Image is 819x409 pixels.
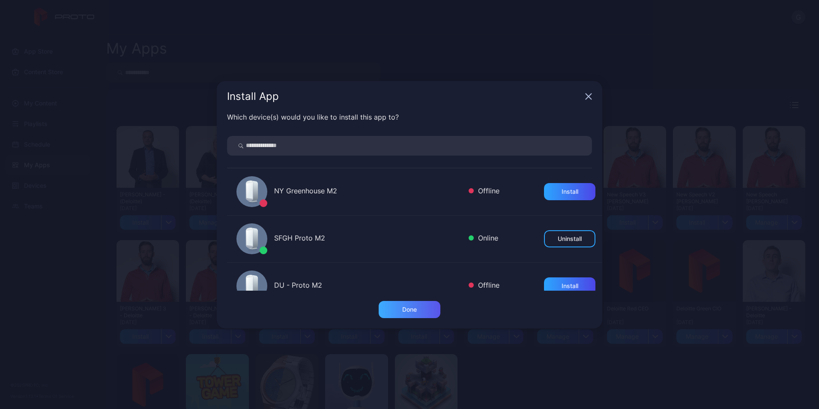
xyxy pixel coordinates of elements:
[379,301,440,318] button: Done
[544,277,595,295] button: Install
[469,186,499,198] div: Offline
[558,235,582,242] div: Uninstall
[562,188,578,195] div: Install
[274,186,462,198] div: NY Greenhouse M2
[469,280,499,292] div: Offline
[402,306,417,313] div: Done
[274,280,462,292] div: DU - Proto M2
[562,283,578,289] div: Install
[274,233,462,245] div: SFGH Proto M2
[227,112,592,122] div: Which device(s) would you like to install this app to?
[227,91,582,102] div: Install App
[469,233,498,245] div: Online
[544,183,595,200] button: Install
[544,230,595,247] button: Uninstall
